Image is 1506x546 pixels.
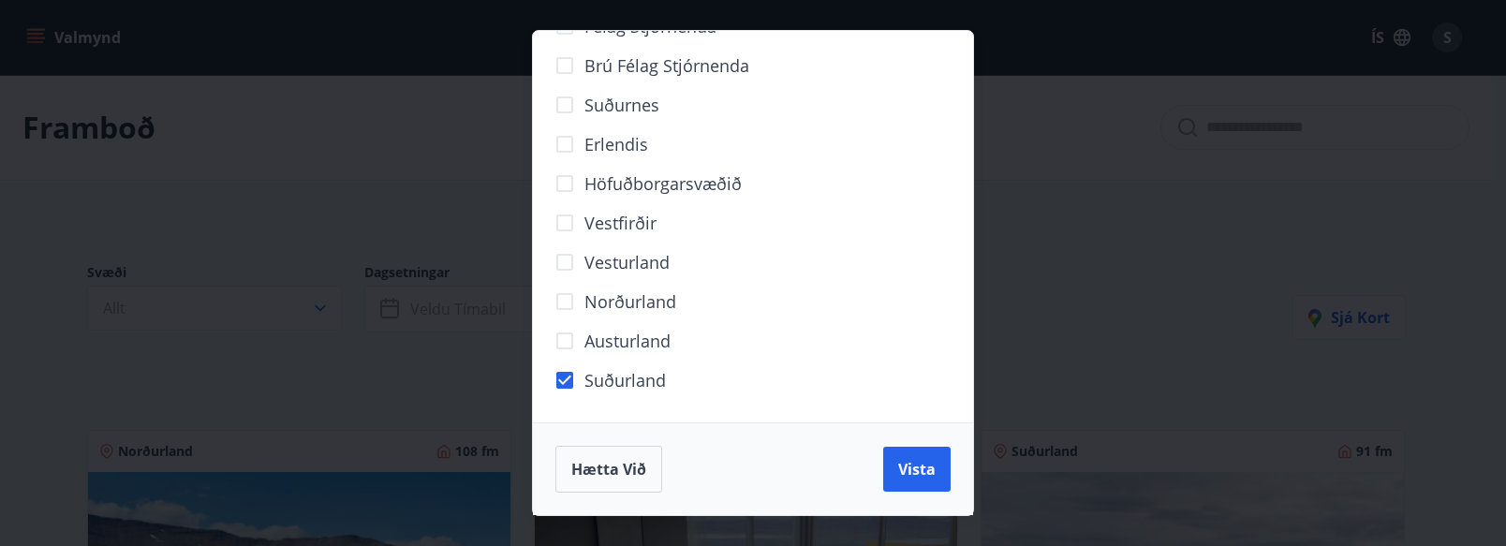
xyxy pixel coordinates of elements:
span: Brú félag stjórnenda [584,53,749,78]
span: Hætta við [571,459,646,480]
span: Suðurland [584,368,666,392]
span: Höfuðborgarsvæðið [584,171,742,196]
span: Austurland [584,329,671,353]
span: Suðurnes [584,93,659,117]
span: Vestfirðir [584,211,657,235]
span: Vista [898,459,936,480]
button: Hætta við [555,446,662,493]
button: Vista [883,447,951,492]
span: Norðurland [584,289,676,314]
span: Vesturland [584,250,670,274]
span: Erlendis [584,132,648,156]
